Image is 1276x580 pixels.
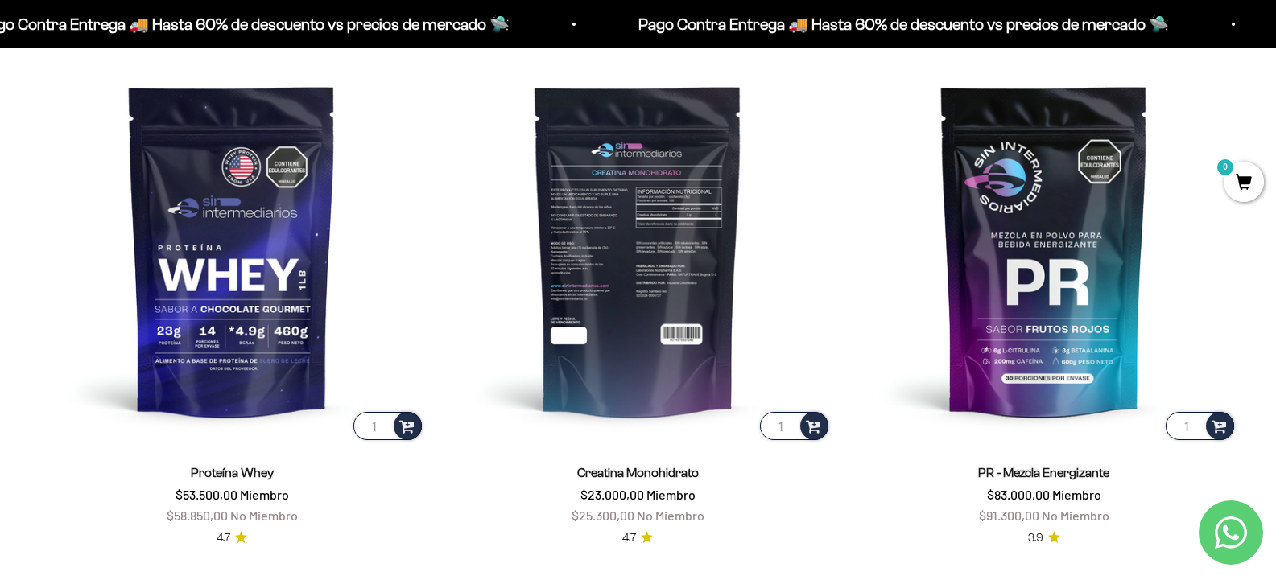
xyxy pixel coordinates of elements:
span: 4.7 [217,529,230,547]
a: Creatina Monohidrato [577,466,699,479]
span: No Miembro [230,508,298,523]
span: Miembro [240,487,289,502]
span: 3.9 [1028,529,1043,547]
span: $25.300,00 [572,508,634,523]
span: $83.000,00 [987,487,1050,502]
span: 4.7 [622,529,636,547]
span: $23.000,00 [580,487,644,502]
span: $53.500,00 [176,487,237,502]
a: Proteína Whey [191,466,274,479]
a: 0 [1224,175,1264,192]
p: Pago Contra Entrega 🚚 Hasta 60% de descuento vs precios de mercado 🛸 [635,11,1166,37]
span: No Miembro [1042,508,1109,523]
span: Miembro [646,487,696,502]
img: Creatina Monohidrato [444,57,831,443]
a: PR - Mezcla Energizante [978,466,1109,479]
span: $58.850,00 [167,508,228,523]
a: 4.74.7 de 5.0 estrellas [622,529,653,547]
mark: 0 [1216,158,1235,177]
span: No Miembro [637,508,704,523]
a: 4.74.7 de 5.0 estrellas [217,529,247,547]
a: 3.93.9 de 5.0 estrellas [1028,529,1060,547]
span: $91.300,00 [979,508,1039,523]
span: Miembro [1052,487,1101,502]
